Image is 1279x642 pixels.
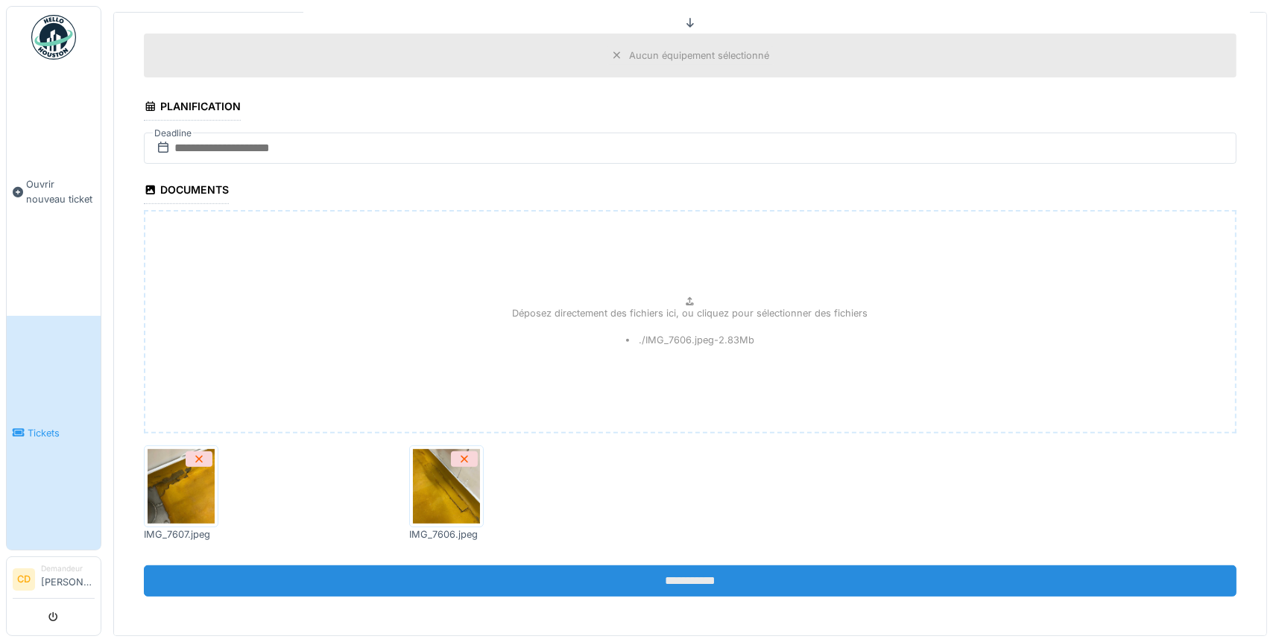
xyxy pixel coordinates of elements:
div: IMG_7606.jpeg [409,527,484,541]
label: Deadline [153,125,193,142]
img: Badge_color-CXgf-gQk.svg [31,15,76,60]
div: Planification [144,95,241,121]
div: IMG_7607.jpeg [144,527,218,541]
li: [PERSON_NAME] [41,563,95,595]
div: Aucun équipement sélectionné [629,48,769,63]
span: Ouvrir nouveau ticket [26,177,95,206]
a: Tickets [7,316,101,550]
li: ./IMG_7606.jpeg - 2.83 Mb [626,333,755,347]
a: Ouvrir nouveau ticket [7,68,101,316]
div: Demandeur [41,563,95,574]
p: Déposez directement des fichiers ici, ou cliquez pour sélectionner des fichiers [513,306,868,320]
div: Documents [144,179,229,204]
span: Tickets [28,426,95,440]
a: CD Demandeur[PERSON_NAME] [13,563,95,599]
li: CD [13,568,35,591]
img: u0s3msng9ppi3lx6o6wpoggp5khq [148,449,215,524]
img: l2xh6gygnk7u25j6xzv4th9bs7v1 [413,449,480,524]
